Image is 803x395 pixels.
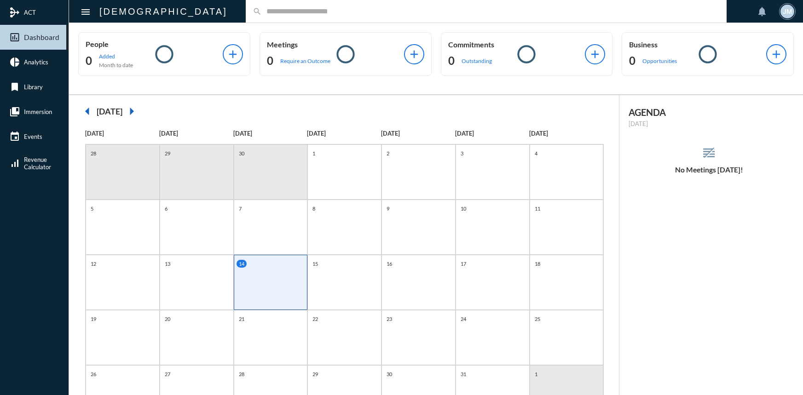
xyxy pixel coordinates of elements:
p: [DATE] [233,130,307,137]
mat-icon: insert_chart_outlined [9,32,20,43]
mat-icon: search [253,7,262,16]
p: 12 [88,260,98,268]
mat-icon: pie_chart [9,57,20,68]
mat-icon: arrow_left [78,102,97,120]
p: 13 [162,260,173,268]
p: 6 [162,205,170,212]
p: 22 [310,315,320,323]
mat-icon: signal_cellular_alt [9,158,20,169]
mat-icon: arrow_right [122,102,141,120]
span: Analytics [24,58,48,66]
p: [DATE] [455,130,529,137]
span: Events [24,133,42,140]
p: 14 [237,260,247,268]
p: 28 [237,370,247,378]
p: 20 [162,315,173,323]
p: 23 [384,315,394,323]
p: 30 [237,149,247,157]
p: 26 [88,370,98,378]
span: Dashboard [24,33,59,41]
p: 2 [384,149,392,157]
span: ACT [24,9,36,16]
p: [DATE] [159,130,233,137]
h2: [DATE] [97,106,122,116]
p: [DATE] [529,130,603,137]
p: 24 [458,315,468,323]
mat-icon: Side nav toggle icon [80,6,91,17]
h2: [DEMOGRAPHIC_DATA] [99,4,227,19]
p: 10 [458,205,468,212]
p: [DATE] [381,130,455,137]
p: 1 [532,370,540,378]
p: 21 [237,315,247,323]
h5: No Meetings [DATE]! [619,166,798,174]
p: 30 [384,370,394,378]
p: 19 [88,315,98,323]
span: Revenue Calculator [24,156,51,171]
p: [DATE] [629,120,789,127]
span: Immersion [24,108,52,115]
button: Toggle sidenav [76,2,95,21]
p: [DATE] [85,130,159,137]
mat-icon: bookmark [9,81,20,92]
p: 8 [310,205,318,212]
p: 29 [310,370,320,378]
div: JM [780,5,794,18]
p: 27 [162,370,173,378]
p: 18 [532,260,543,268]
span: Library [24,83,43,91]
p: 15 [310,260,320,268]
p: 4 [532,149,540,157]
p: 7 [237,205,244,212]
h2: AGENDA [629,107,789,118]
p: 11 [532,205,543,212]
mat-icon: collections_bookmark [9,106,20,117]
p: 16 [384,260,394,268]
p: 31 [458,370,468,378]
p: 29 [162,149,173,157]
mat-icon: notifications [757,6,768,17]
p: 3 [458,149,466,157]
p: 28 [88,149,98,157]
p: 5 [88,205,96,212]
p: 1 [310,149,318,157]
p: 9 [384,205,392,212]
mat-icon: reorder [701,145,716,160]
p: 25 [532,315,543,323]
p: [DATE] [307,130,381,137]
p: 17 [458,260,468,268]
mat-icon: mediation [9,7,20,18]
mat-icon: event [9,131,20,142]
